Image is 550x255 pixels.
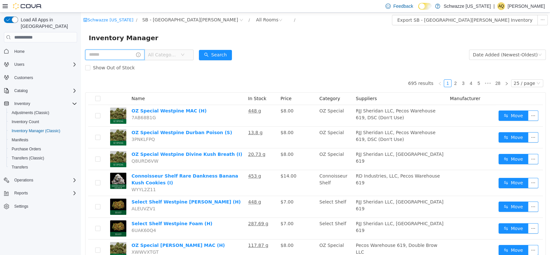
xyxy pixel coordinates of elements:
[275,96,354,108] span: RJJ Sheridan LLC, Pecos Warehouse 619, DSC (Don't Use)
[386,67,394,74] a: 4
[422,67,430,75] li: Next Page
[51,102,75,108] span: 7AB68B1G
[418,211,447,221] button: icon: swapMove
[456,2,467,13] button: icon: ellipsis
[418,165,447,176] button: icon: swapMove
[12,176,36,184] button: Operations
[9,145,77,153] span: Purchase Orders
[363,67,370,74] a: 1
[12,165,28,170] span: Transfers
[447,141,457,152] button: icon: ellipsis
[9,154,47,162] a: Transfers (Classic)
[418,3,432,10] input: Dark Mode
[200,161,215,166] span: $14.00
[9,145,44,153] a: Purchase Orders
[236,157,272,183] td: Connoisseur Shelf
[167,139,184,144] u: 20.73 g
[6,117,80,126] button: Inventory Count
[13,3,42,9] img: Cova
[6,108,80,117] button: Adjustments (Classic)
[51,124,74,129] span: 3PNKLFPQ
[4,44,77,228] nav: Complex example
[29,117,45,133] img: OZ Special Westpine Durban Poison (S) hero shot
[12,74,77,82] span: Customers
[167,96,180,101] u: 448 g
[6,163,80,172] button: Transfers
[275,83,296,88] span: Suppliers
[200,208,212,214] span: $7.00
[12,119,39,124] span: Inventory Count
[238,83,259,88] span: Category
[14,101,30,106] span: Inventory
[371,67,378,75] li: 2
[402,67,412,75] li: Next 5 Pages
[9,154,77,162] span: Transfers (Classic)
[61,4,157,11] span: SB - Fort Collins
[213,5,214,10] span: /
[14,49,25,54] span: Home
[200,139,212,144] span: $8.00
[447,211,457,221] button: icon: ellipsis
[12,137,28,143] span: Manifests
[275,117,354,129] span: RJJ Sheridan LLC, Pecos Warehouse 619, DSC (Don't Use)
[443,2,491,10] p: Schwazze [US_STATE]
[418,120,447,130] button: icon: swapMove
[493,2,495,10] p: |
[12,203,31,210] a: Settings
[275,139,362,151] span: RJJ Sheridan LLC, [GEOGRAPHIC_DATA] 619
[14,178,33,183] span: Operations
[12,110,49,115] span: Adjustments (Classic)
[12,61,27,68] button: Users
[51,139,161,144] a: OZ Special Westpine Divine Kush Breath (I)
[9,118,77,126] span: Inventory Count
[498,2,504,10] span: AQ
[167,83,185,88] span: In Stock
[455,69,459,73] i: icon: down
[18,17,77,29] span: Load All Apps in [GEOGRAPHIC_DATA]
[433,67,454,74] div: 25 / page
[51,230,144,235] a: OZ Special [PERSON_NAME] MAC (H)
[447,232,457,243] button: icon: ellipsis
[200,230,212,235] span: $8.00
[200,117,212,122] span: $8.00
[12,87,77,95] span: Catalog
[386,67,394,75] li: 4
[236,183,272,205] td: Select Shelf
[100,40,104,45] i: icon: down
[275,208,362,220] span: RJJ Sheridan LLC, [GEOGRAPHIC_DATA] 619
[12,100,77,108] span: Inventory
[275,230,356,242] span: Pecos Warehouse 619, Double Brow LLC
[9,136,31,144] a: Manifests
[327,67,352,75] li: 695 results
[29,138,45,155] img: OZ Special Westpine Divine Kush Breath (I) hero shot
[418,232,447,243] button: icon: swapMove
[9,163,30,171] a: Transfers
[418,98,447,108] button: icon: swapMove
[447,189,457,199] button: icon: ellipsis
[275,187,362,199] span: RJJ Sheridan LLC, [GEOGRAPHIC_DATA] 619
[12,74,36,82] a: Customers
[9,136,77,144] span: Manifests
[12,48,27,55] a: Home
[12,87,30,95] button: Catalog
[200,96,212,101] span: $8.00
[236,227,272,249] td: OZ Special
[118,37,151,48] button: icon: searchSearch
[51,174,75,180] span: WYYL2Z11
[55,5,56,10] span: /
[424,69,428,73] i: icon: right
[1,99,80,108] button: Inventory
[51,161,157,173] a: Connoisseur Shelf Rare Dankness Banana Kush Cookies (I)
[12,202,77,210] span: Settings
[275,161,359,173] span: RD Industries, LLC, Pecos Warehouse 619
[175,2,197,12] div: All Rooms
[9,163,77,171] span: Transfers
[6,154,80,163] button: Transfers (Classic)
[402,67,412,75] span: •••
[9,109,52,117] a: Adjustments (Classic)
[12,47,77,55] span: Home
[1,60,80,69] button: Users
[508,2,545,10] p: [PERSON_NAME]
[236,114,272,136] td: OZ Special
